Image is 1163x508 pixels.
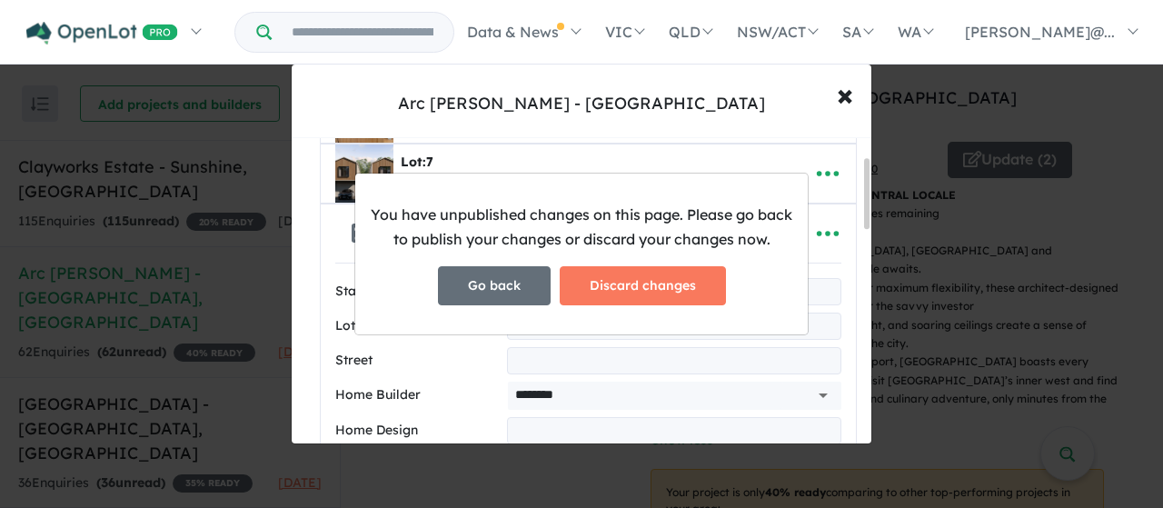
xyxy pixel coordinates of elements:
[26,22,178,45] img: Openlot PRO Logo White
[965,23,1115,41] span: [PERSON_NAME]@...
[275,13,450,52] input: Try estate name, suburb, builder or developer
[370,203,793,252] p: You have unpublished changes on this page. Please go back to publish your changes or discard your...
[560,266,726,305] button: Discard changes
[438,266,551,305] button: Go back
